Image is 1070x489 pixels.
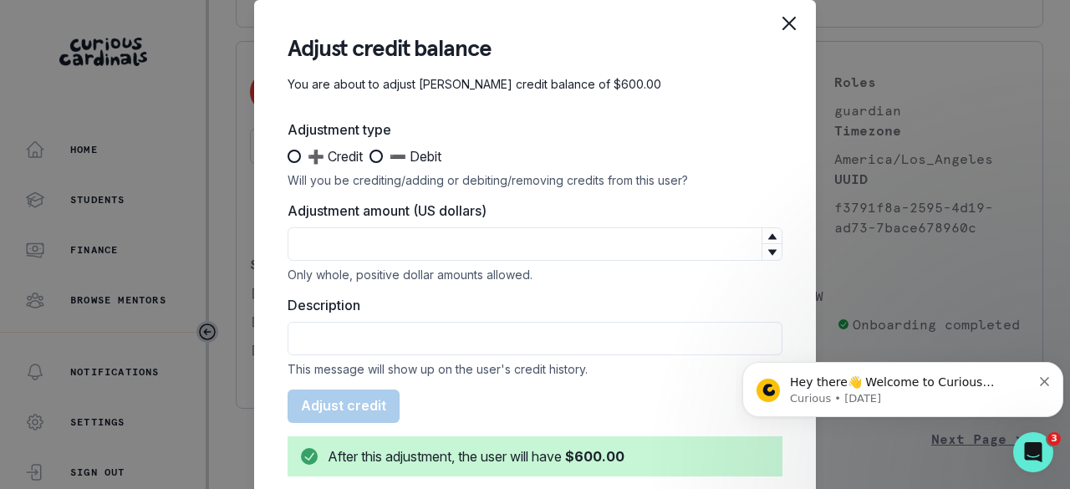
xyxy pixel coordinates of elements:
[772,7,806,40] button: Close
[288,120,772,140] label: Adjustment type
[308,146,363,166] span: ➕ Credit
[288,173,782,187] div: Will you be crediting/adding or debiting/removing credits from this user?
[390,146,441,166] span: ➖ Debit
[54,64,296,79] p: Message from Curious, sent 15w ago
[1013,432,1053,472] iframe: Intercom live chat
[736,327,1070,444] iframe: Intercom notifications message
[288,201,772,221] label: Adjustment amount (US dollars)
[288,390,400,423] button: Adjust credit
[54,48,287,129] span: Hey there👋 Welcome to Curious Cardinals 🙌 Take a look around! If you have any questions or are ex...
[304,46,315,59] button: Dismiss notification
[288,295,772,315] label: Description
[565,448,624,465] b: $600.00
[328,446,624,466] div: After this adjustment, the user will have
[288,76,782,93] p: You are about to adjust [PERSON_NAME] credit balance of $600.00
[1047,432,1061,446] span: 3
[288,362,782,376] div: This message will show up on the user's credit history.
[288,267,782,282] div: Only whole, positive dollar amounts allowed.
[288,33,782,63] header: Adjust credit balance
